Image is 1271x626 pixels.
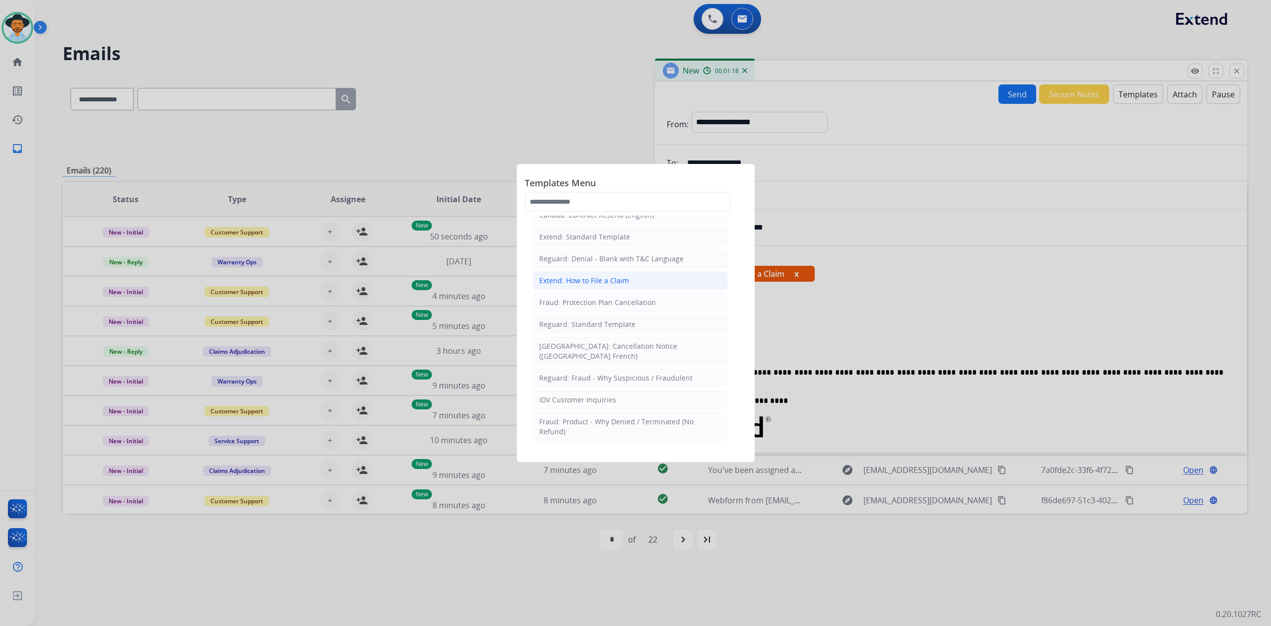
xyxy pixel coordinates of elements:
div: Extend: Standard Template [539,232,630,242]
div: [GEOGRAPHIC_DATA]: Cancellation Notice ([GEOGRAPHIC_DATA] French) [539,341,721,361]
div: IDV Customer Inquiries [539,395,616,405]
div: Fraud: Product - Why Denied / Terminated (No Refund) [539,417,721,437]
span: Templates Menu [525,176,747,192]
div: Extend: How to File a Claim [539,276,629,286]
div: Reguard: Denial - Blank with T&C Language [539,254,684,264]
div: Fraud: Protection Plan Cancellation [539,298,656,308]
div: Reguard: Standard Template [539,319,635,329]
div: Reguard: Fraud - Why Suspicious / Fraudulent [539,373,693,383]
